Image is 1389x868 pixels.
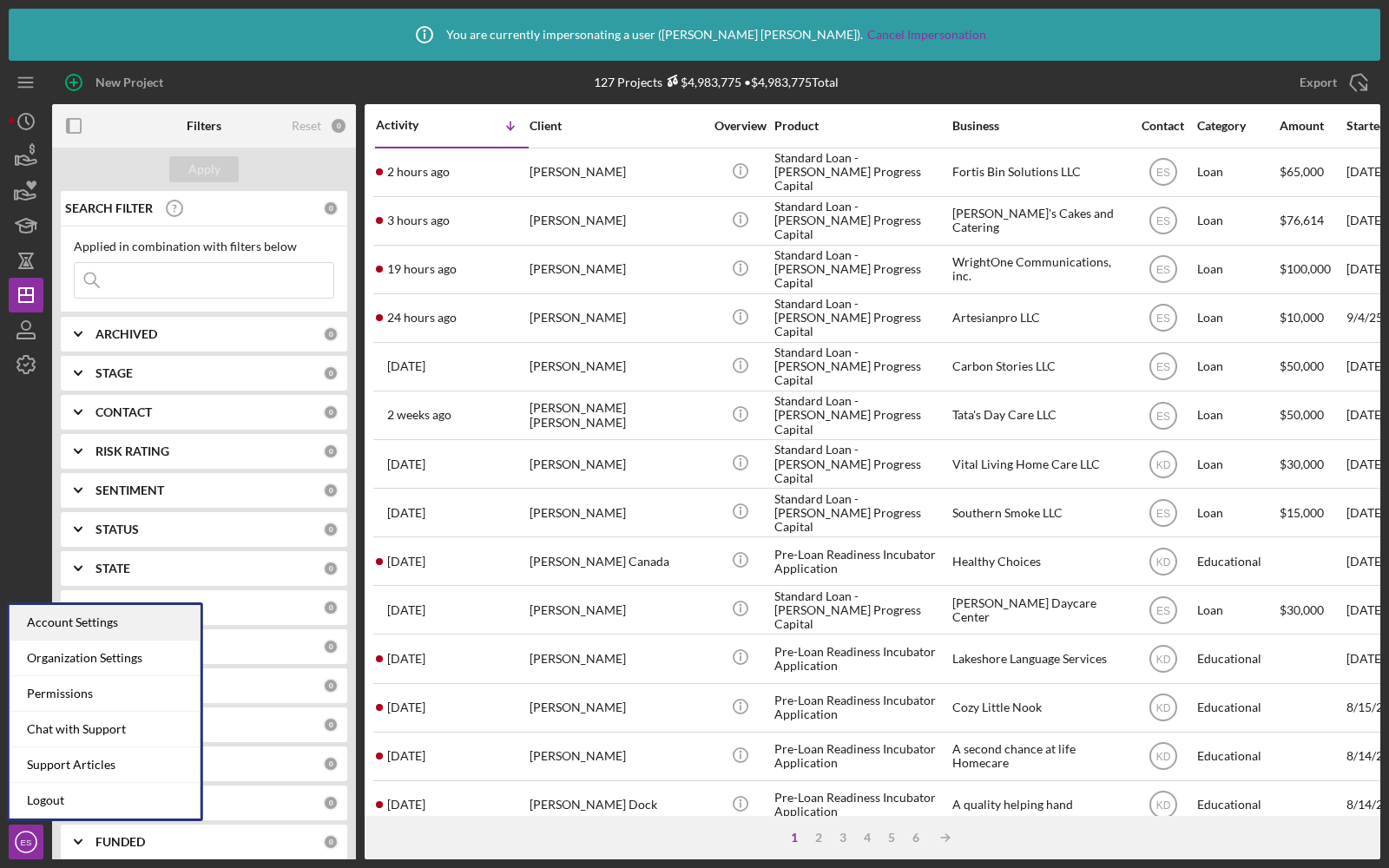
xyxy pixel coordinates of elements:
span: $76,614 [1280,213,1324,227]
div: Applied in combination with filters below [74,240,334,253]
span: $100,000 [1280,261,1331,276]
div: Standard Loan - [PERSON_NAME] Progress Capital [774,247,948,293]
div: Lakeshore Language Services [952,635,1126,681]
div: Educational [1197,635,1278,681]
div: [PERSON_NAME] Daycare Center [952,587,1126,633]
div: [PERSON_NAME] [530,149,703,195]
time: 2025-08-15 01:44 [387,749,425,763]
div: Vital Living Home Care LLC [952,441,1126,487]
button: ES [9,825,43,859]
div: Client [530,119,703,133]
time: 2025-09-17 20:00 [387,262,457,276]
div: [PERSON_NAME]'s Cakes and Catering [952,198,1126,244]
div: Product [774,119,948,133]
time: 2025-08-18 14:55 [387,555,425,569]
div: Standard Loan - [PERSON_NAME] Progress Capital [774,441,948,487]
div: [PERSON_NAME] Canada [530,538,703,584]
div: 0 [323,717,339,733]
b: ARCHIVED [95,327,157,341]
div: Loan [1197,344,1278,390]
div: Loan [1197,587,1278,633]
div: Standard Loan - [PERSON_NAME] Progress Capital [774,149,948,195]
div: Standard Loan - [PERSON_NAME] Progress Capital [774,392,948,438]
div: [PERSON_NAME] [PERSON_NAME] [530,392,703,438]
div: [PERSON_NAME] [530,198,703,244]
time: 2025-08-15 20:44 [387,700,425,714]
text: KD [1155,702,1170,714]
div: [PERSON_NAME] [530,587,703,633]
div: 0 [323,326,339,342]
span: $30,000 [1280,602,1324,617]
text: ES [1155,361,1169,373]
div: 0 [323,201,339,216]
text: ES [1155,410,1169,422]
div: Artesianpro LLC [952,295,1126,341]
div: 127 Projects • $4,983,775 Total [594,75,839,89]
div: Educational [1197,538,1278,584]
text: ES [1155,167,1169,179]
span: $15,000 [1280,505,1324,520]
div: Educational [1197,733,1278,779]
div: Fortis Bin Solutions LLC [952,149,1126,195]
div: Carbon Stories LLC [952,344,1126,390]
span: $10,000 [1280,310,1324,325]
div: Tata's Day Care LLC [952,392,1126,438]
div: $4,983,775 [662,75,741,89]
b: FUNDED [95,835,145,849]
time: 2025-09-18 13:31 [387,165,450,179]
div: Organization Settings [10,641,201,676]
div: Loan [1197,490,1278,536]
div: Pre-Loan Readiness Incubator Application [774,635,948,681]
time: 2025-09-08 19:16 [387,359,425,373]
div: 2 [806,831,831,845]
div: Loan [1197,198,1278,244]
a: Logout [10,783,201,819]
div: 0 [323,756,339,772]
div: Standard Loan - [PERSON_NAME] Progress Capital [774,490,948,536]
text: KD [1155,556,1170,568]
button: Export [1282,65,1380,100]
div: 6 [904,831,928,845]
div: 1 [782,831,806,845]
div: Cozy Little Nook [952,685,1126,731]
div: 0 [323,561,339,576]
span: $50,000 [1280,358,1324,373]
a: Cancel Impersonation [867,28,986,42]
div: [PERSON_NAME] [530,635,703,681]
b: CONTACT [95,405,152,419]
time: 2025-08-17 00:45 [387,603,425,617]
div: A second chance at life Homecare [952,733,1126,779]
div: Activity [376,118,452,132]
button: Apply [169,156,239,182]
time: 2025-08-26 15:06 [387,457,425,471]
div: Loan [1197,392,1278,438]
span: $30,000 [1280,457,1324,471]
div: Standard Loan - [PERSON_NAME] Progress Capital [774,587,948,633]
div: Loan [1197,247,1278,293]
div: Pre-Loan Readiness Incubator Application [774,538,948,584]
div: Amount [1280,119,1345,133]
div: Loan [1197,295,1278,341]
div: 0 [323,600,339,615]
div: Category [1197,119,1278,133]
div: [PERSON_NAME] [530,441,703,487]
div: Chat with Support [10,712,201,747]
div: Healthy Choices [952,538,1126,584]
text: KD [1155,799,1170,812]
time: 2025-08-14 15:17 [387,798,425,812]
div: [PERSON_NAME] [530,490,703,536]
div: 0 [323,834,339,850]
text: ES [1155,215,1169,227]
div: [PERSON_NAME] [530,344,703,390]
div: A quality helping hand [952,782,1126,828]
div: 0 [323,678,339,694]
div: Export [1300,65,1337,100]
div: [PERSON_NAME] [530,733,703,779]
div: Apply [188,156,221,182]
text: KD [1155,458,1170,470]
b: PRODUCT [95,601,153,615]
button: New Project [52,65,181,100]
div: WrightOne Communications, inc. [952,247,1126,293]
div: 0 [323,795,339,811]
div: 0 [323,365,339,381]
